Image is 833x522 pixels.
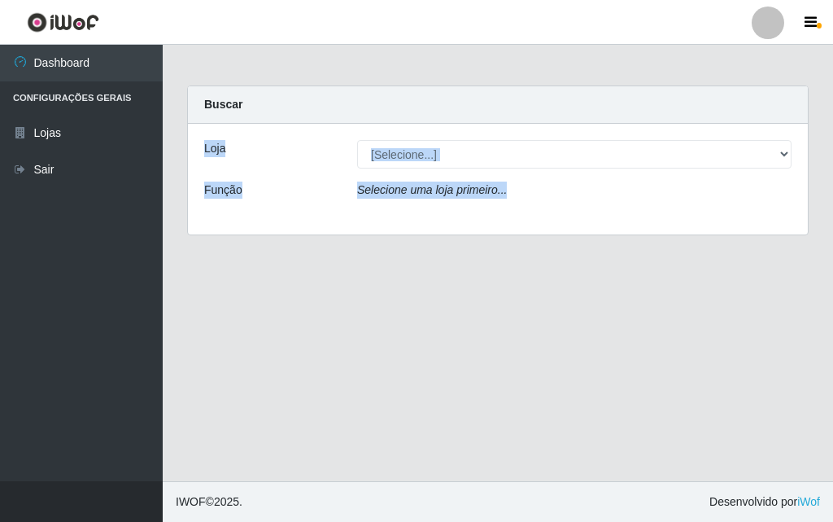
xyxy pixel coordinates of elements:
span: IWOF [176,495,206,508]
i: Selecione uma loja primeiro... [357,183,507,196]
label: Loja [204,140,225,157]
span: Desenvolvido por [709,493,820,511]
label: Função [204,182,242,199]
span: © 2025 . [176,493,242,511]
img: CoreUI Logo [27,12,99,33]
strong: Buscar [204,98,242,111]
a: iWof [797,495,820,508]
